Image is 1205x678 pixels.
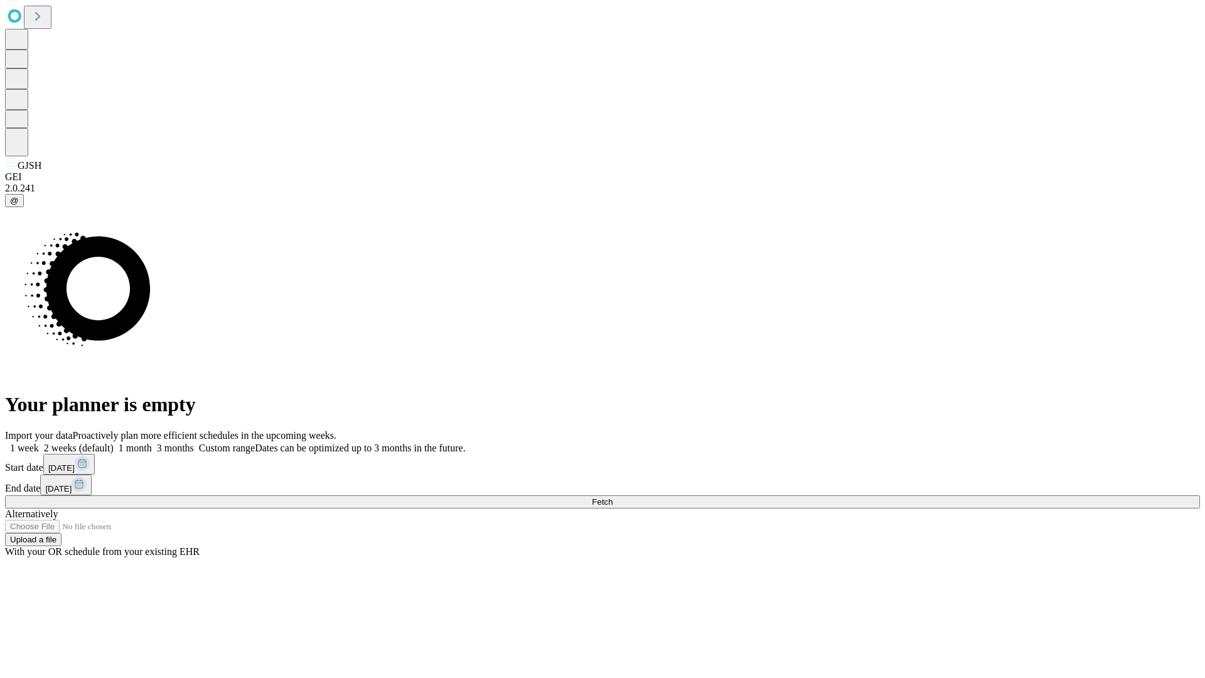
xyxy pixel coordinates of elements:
span: 1 week [10,443,39,453]
span: Dates can be optimized up to 3 months in the future. [255,443,465,453]
span: [DATE] [48,463,75,473]
span: [DATE] [45,484,72,493]
span: 2 weeks (default) [44,443,114,453]
span: Import your data [5,430,73,441]
span: 1 month [119,443,152,453]
span: Alternatively [5,508,58,519]
span: 3 months [157,443,194,453]
button: @ [5,194,24,207]
span: With your OR schedule from your existing EHR [5,546,200,557]
button: Fetch [5,495,1200,508]
span: Proactively plan more efficient schedules in the upcoming weeks. [73,430,336,441]
span: @ [10,196,19,205]
button: Upload a file [5,533,62,546]
span: Fetch [592,497,613,507]
div: GEI [5,171,1200,183]
h1: Your planner is empty [5,393,1200,416]
div: End date [5,475,1200,495]
div: Start date [5,454,1200,475]
div: 2.0.241 [5,183,1200,194]
span: GJSH [18,160,41,171]
span: Custom range [199,443,255,453]
button: [DATE] [43,454,95,475]
button: [DATE] [40,475,92,495]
